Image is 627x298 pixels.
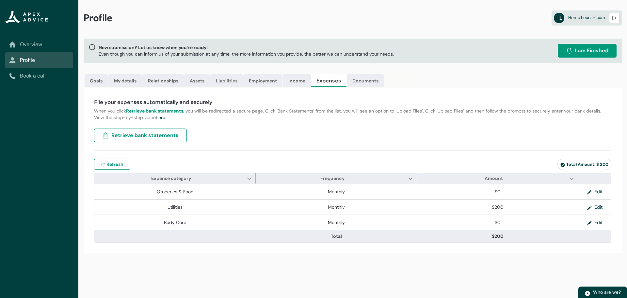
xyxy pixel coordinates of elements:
[126,108,183,114] strong: Retrieve bank statements
[5,37,73,84] nav: Sub page
[94,98,611,106] h4: File your expenses automatically and securely
[557,159,611,170] lightning-badge: Total Amount
[609,13,619,23] button: Logout
[568,15,605,20] span: Home Loans-Team
[492,204,504,210] lightning-formatted-number: $200
[328,189,345,195] lightning-base-formatted-text: Monthly
[593,289,621,295] span: Who are we?
[582,218,608,227] button: Edit
[554,13,564,23] abbr: HL
[331,233,342,239] lightning-base-formatted-text: Total
[102,132,109,139] img: landmark.svg
[84,12,113,24] span: Profile
[575,47,608,55] span: I am Finished
[9,41,69,48] a: Overview
[5,10,48,24] img: Apex Advice Group
[210,74,243,87] a: Liabilities
[164,219,186,225] lightning-base-formatted-text: Body Corp
[495,189,501,195] lightning-formatted-number: $0
[492,233,504,239] lightning-formatted-number: $200
[184,74,210,87] a: Assets
[9,72,69,80] a: Book a call
[560,162,608,167] span: Total Amount: $ 200
[558,44,617,58] button: I am Finished
[94,159,130,170] button: Refresh
[585,290,590,296] img: play.svg
[156,114,166,120] a: here.
[582,202,608,212] button: Edit
[311,74,346,87] a: Expenses
[99,51,394,57] p: Even though you can inform us of your submission at any time, the more information you provide, t...
[328,219,345,225] lightning-base-formatted-text: Monthly
[9,56,69,64] a: Profile
[347,74,384,87] a: Documents
[243,74,282,87] a: Employment
[106,161,123,167] span: Refresh
[142,74,184,87] a: Relationships
[157,189,194,195] lightning-base-formatted-text: Groceries & Food
[108,74,142,87] a: My details
[328,204,345,210] lightning-base-formatted-text: Monthly
[168,204,183,210] lightning-base-formatted-text: Utilities
[99,44,394,51] span: New submission? Let us know when you’re ready!
[566,47,572,54] img: alarm.svg
[85,74,108,87] a: Goals
[495,219,501,225] lightning-formatted-number: $0
[111,131,179,139] span: Retrieve bank statements
[94,129,187,142] button: Retrieve bank statements
[552,10,622,26] a: HLHome Loans-Team
[582,187,608,197] button: Edit
[94,108,611,121] p: When you click , you will be redirected a secure page. Click ‘Bank Statements’ from the list, you...
[283,74,311,87] a: Income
